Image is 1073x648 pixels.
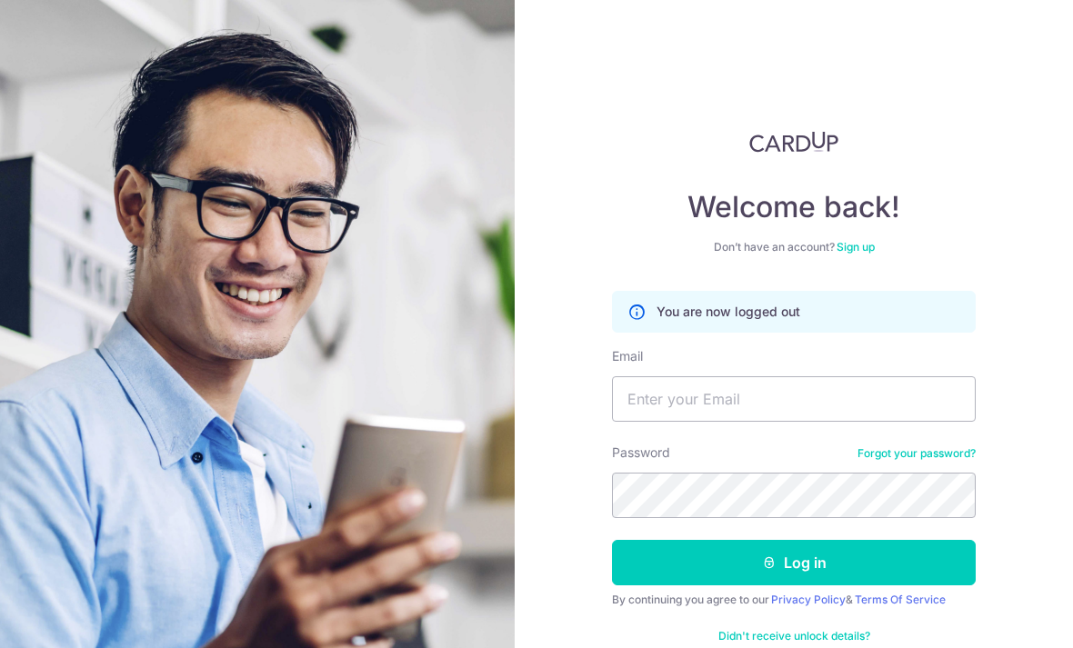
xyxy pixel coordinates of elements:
input: Enter your Email [612,376,976,422]
div: By continuing you agree to our & [612,593,976,607]
a: Didn't receive unlock details? [718,629,870,643]
a: Terms Of Service [855,593,946,606]
img: CardUp Logo [749,131,838,153]
div: Don’t have an account? [612,240,976,254]
h4: Welcome back! [612,189,976,225]
p: You are now logged out [657,303,800,321]
label: Password [612,444,670,462]
a: Sign up [837,240,875,254]
button: Log in [612,540,976,585]
a: Privacy Policy [771,593,846,606]
label: Email [612,347,643,365]
a: Forgot your password? [857,446,976,461]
